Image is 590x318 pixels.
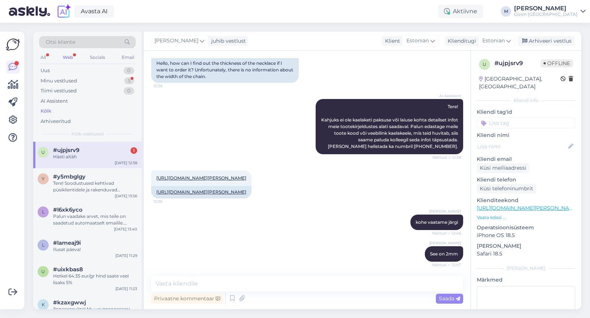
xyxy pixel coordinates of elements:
[153,199,181,204] span: 12:38
[438,5,483,18] div: Aktiivne
[115,193,137,199] div: [DATE] 13:56
[477,276,575,284] p: Märkmed
[477,97,575,104] div: Kliendi info
[53,153,137,160] div: Hästi aitäh
[53,180,137,193] div: Tere! Soodustused kehtivad püsiklientidele ja rakenduvad automaatselt ostukorvis täishinnaga tood...
[477,163,529,173] div: Küsi meiliaadressi
[61,53,74,62] div: Web
[42,242,45,248] span: l
[477,265,575,272] div: [PERSON_NAME]
[124,67,134,74] div: 0
[477,214,575,221] p: Vaata edasi ...
[153,83,181,89] span: 12:38
[53,273,137,286] div: Hetkel 64.35 eur/gr hind saate veel lisaks 5%
[433,93,461,99] span: AI Assistent
[156,175,246,181] a: [URL][DOMAIN_NAME][PERSON_NAME]
[131,147,137,154] div: 1
[41,107,51,115] div: Kõik
[477,117,575,128] input: Lisa tag
[477,224,575,232] p: Operatsioonisüsteem
[39,53,48,62] div: All
[41,269,45,274] span: u
[56,4,72,19] img: explore-ai
[41,67,50,74] div: Uus
[53,246,137,253] div: Ilusat päeva!
[53,266,83,273] span: #uixkbas8
[151,294,223,304] div: Privaatne kommentaar
[42,176,45,181] span: y
[124,87,134,95] div: 0
[477,197,575,204] p: Klienditeekond
[88,53,107,62] div: Socials
[382,37,400,45] div: Klient
[477,176,575,184] p: Kliendi telefon
[41,98,68,105] div: AI Assistent
[41,118,71,125] div: Arhiveeritud
[41,77,77,85] div: Minu vestlused
[53,173,86,180] span: #y5mbglgy
[115,253,137,258] div: [DATE] 11:29
[430,251,458,257] span: See on 2mm
[477,205,579,211] a: [URL][DOMAIN_NAME][PERSON_NAME]
[483,61,486,67] span: u
[477,131,575,139] p: Kliendi nimi
[514,11,577,17] div: Given [GEOGRAPHIC_DATA]
[445,37,476,45] div: Klienditugi
[155,37,198,45] span: [PERSON_NAME]
[41,87,77,95] div: Tiimi vestlused
[477,155,575,163] p: Kliendi email
[477,142,567,151] input: Lisa nimi
[46,38,75,46] span: Otsi kliente
[53,206,83,213] span: #l6xk6yco
[151,57,299,83] div: Hello, how can I find out the thickness of the necklace if I want to order it? Unfortunately, the...
[501,6,511,17] div: M
[114,226,137,232] div: [DATE] 13:40
[439,295,460,302] span: Saada
[74,5,114,18] a: Avasta AI
[6,38,20,52] img: Askly Logo
[429,240,461,246] span: [PERSON_NAME]
[514,6,586,17] a: [PERSON_NAME]Given [GEOGRAPHIC_DATA]
[115,286,137,291] div: [DATE] 11:23
[406,37,429,45] span: Estonian
[541,59,573,67] span: Offline
[477,184,536,194] div: Küsi telefoninumbrit
[518,36,575,46] div: Arhiveeri vestlus
[477,232,575,239] p: iPhone OS 18.5
[432,230,461,236] span: Nähtud ✓ 12:46
[514,6,577,11] div: [PERSON_NAME]
[321,104,459,149] span: Tere! Kahjuks ei ole kaelaketi paksuse või laiuse kohta detailset infot meie tootekirjeldustes al...
[479,75,560,91] div: [GEOGRAPHIC_DATA], [GEOGRAPHIC_DATA]
[53,213,137,226] div: Palun vaadake arvet, mis teile on saadetud automaatselt emailile. tellimuse kinnitusel, mis [PERS...
[156,189,246,195] a: [URL][DOMAIN_NAME][PERSON_NAME]
[124,77,134,85] div: 5
[477,250,575,258] p: Safari 18.5
[429,209,461,214] span: [PERSON_NAME]
[53,147,79,153] span: #ujpjsrv9
[42,209,45,215] span: l
[72,131,104,137] span: Kõik vestlused
[477,108,575,116] p: Kliendi tag'id
[208,37,246,45] div: juhib vestlust
[42,302,45,307] span: k
[494,59,541,68] div: # ujpjsrv9
[115,160,137,166] div: [DATE] 12:38
[482,37,505,45] span: Estonian
[41,149,45,155] span: u
[477,242,575,250] p: [PERSON_NAME]
[120,53,136,62] div: Email
[53,299,86,306] span: #kzaxgwwj
[433,155,461,160] span: Nähtud ✓ 12:38
[416,219,458,225] span: kohe vaatame järgi
[432,262,461,268] span: Nähtud ✓ 12:47
[53,240,81,246] span: #lameaj9i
